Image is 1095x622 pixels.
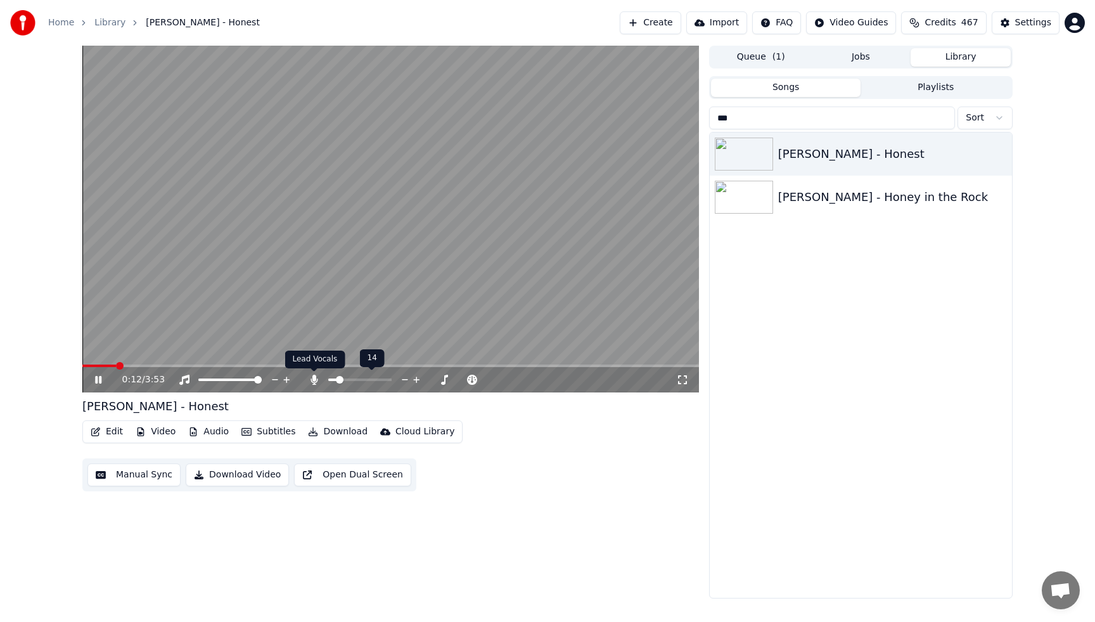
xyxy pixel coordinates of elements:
button: Playlists [861,79,1011,97]
button: Library [911,48,1011,67]
div: / [122,373,153,386]
div: Open chat [1042,571,1080,609]
div: Cloud Library [395,425,454,438]
span: ( 1 ) [772,51,785,63]
button: Manual Sync [87,463,181,486]
span: 467 [961,16,978,29]
nav: breadcrumb [48,16,260,29]
button: Songs [711,79,861,97]
div: 14 [360,349,385,367]
div: Settings [1015,16,1051,29]
span: Sort [966,112,984,124]
div: [PERSON_NAME] - Honest [82,398,229,415]
button: Credits467 [901,11,986,34]
button: Create [620,11,681,34]
button: Jobs [811,48,911,67]
span: 3:53 [145,373,165,386]
button: Video Guides [806,11,896,34]
button: Download [303,423,373,441]
button: Video [131,423,181,441]
button: Open Dual Screen [294,463,411,486]
button: Settings [992,11,1060,34]
img: youka [10,10,35,36]
button: Subtitles [236,423,300,441]
button: FAQ [752,11,801,34]
span: 0:12 [122,373,142,386]
button: Queue [711,48,811,67]
button: Import [686,11,747,34]
button: Audio [183,423,234,441]
div: [PERSON_NAME] - Honest [778,145,1007,163]
span: [PERSON_NAME] - Honest [146,16,260,29]
button: Download Video [186,463,289,486]
span: Credits [925,16,956,29]
a: Library [94,16,125,29]
div: Lead Vocals [285,351,345,368]
a: Home [48,16,74,29]
button: Edit [86,423,128,441]
div: [PERSON_NAME] - Honey in the Rock [778,188,1007,206]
